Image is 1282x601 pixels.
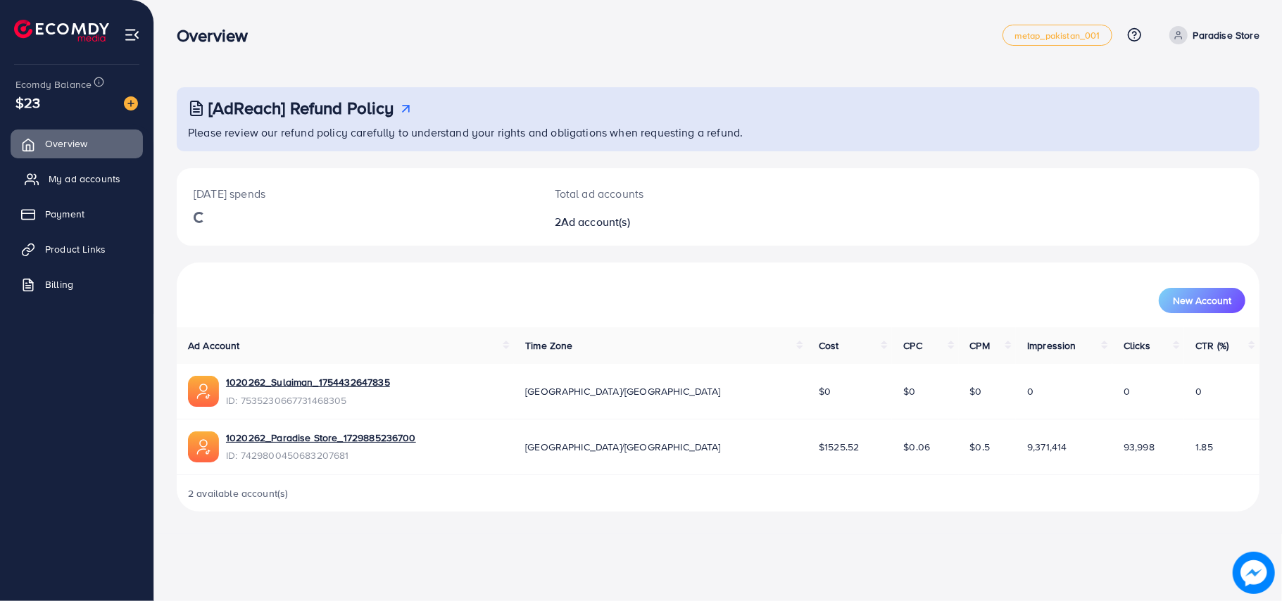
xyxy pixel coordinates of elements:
[525,384,721,398] span: [GEOGRAPHIC_DATA]/[GEOGRAPHIC_DATA]
[124,27,140,43] img: menu
[970,339,990,353] span: CPM
[14,20,109,42] img: logo
[525,440,721,454] span: [GEOGRAPHIC_DATA]/[GEOGRAPHIC_DATA]
[903,440,930,454] span: $0.06
[194,185,521,202] p: [DATE] spends
[1195,339,1228,353] span: CTR (%)
[11,129,143,158] a: Overview
[226,431,416,445] a: 1020262_Paradise Store_1729885236700
[970,440,991,454] span: $0.5
[188,376,219,407] img: ic-ads-acc.e4c84228.svg
[188,431,219,462] img: ic-ads-acc.e4c84228.svg
[208,98,394,118] h3: [AdReach] Refund Policy
[226,375,390,389] a: 1020262_Sulaiman_1754432647835
[819,339,839,353] span: Cost
[1124,384,1130,398] span: 0
[970,384,982,398] span: $0
[1027,384,1033,398] span: 0
[188,124,1251,141] p: Please review our refund policy carefully to understand your rights and obligations when requesti...
[1164,26,1259,44] a: Paradise Store
[1195,384,1202,398] span: 0
[819,440,859,454] span: $1525.52
[903,339,922,353] span: CPC
[226,448,416,462] span: ID: 7429800450683207681
[45,277,73,291] span: Billing
[188,486,289,500] span: 2 available account(s)
[11,200,143,228] a: Payment
[226,393,390,407] span: ID: 7535230667731468305
[15,92,40,113] span: $23
[555,215,792,229] h2: 2
[11,235,143,263] a: Product Links
[1159,288,1245,313] button: New Account
[1027,440,1067,454] span: 9,371,414
[1173,296,1231,305] span: New Account
[45,242,106,256] span: Product Links
[1124,440,1155,454] span: 93,998
[903,384,915,398] span: $0
[15,77,92,91] span: Ecomdy Balance
[1027,339,1076,353] span: Impression
[1233,552,1275,594] img: image
[45,207,84,221] span: Payment
[49,172,120,186] span: My ad accounts
[525,339,572,353] span: Time Zone
[561,214,630,229] span: Ad account(s)
[11,270,143,298] a: Billing
[188,339,240,353] span: Ad Account
[177,25,259,46] h3: Overview
[1003,25,1112,46] a: metap_pakistan_001
[1124,339,1150,353] span: Clicks
[124,96,138,110] img: image
[11,165,143,193] a: My ad accounts
[819,384,831,398] span: $0
[555,185,792,202] p: Total ad accounts
[1014,31,1100,40] span: metap_pakistan_001
[1195,440,1213,454] span: 1.85
[45,137,87,151] span: Overview
[1193,27,1259,44] p: Paradise Store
